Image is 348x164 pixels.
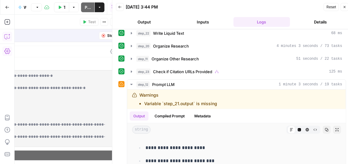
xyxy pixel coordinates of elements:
span: 4 minutes 3 seconds / 73 tasks [277,43,342,49]
span: Check if Citation URLs Provided [153,69,212,75]
span: step_20 [136,43,151,49]
span: Reset [326,4,336,10]
button: 125 ms [127,67,346,77]
button: Publish [81,2,94,12]
li: Variable `step_21.output` is missing [144,101,217,107]
span: 51 seconds / 22 tasks [296,56,342,62]
button: Compiled Prompt [151,112,188,121]
button: Test [80,18,98,26]
span: Prompt LLM [152,81,175,87]
button: Logs [234,17,290,27]
span: step_12 [136,81,150,87]
span: string [132,126,151,134]
button: Inputs [175,17,231,27]
button: Reset [324,3,339,11]
button: 4 minutes 3 seconds / 73 tasks [127,41,346,51]
button: Version 3 [31,3,42,11]
span: Stop [107,33,115,38]
span: step_23 [136,69,151,75]
button: Write based on Specific URLs 4.5 [15,2,30,12]
button: 51 seconds / 22 tasks [127,54,346,64]
button: 68 ms [127,28,346,38]
span: Write Liquid Text [153,30,184,36]
button: Output [130,112,148,121]
button: 1 minute 3 seconds / 19 tasks [127,80,346,89]
span: Test [88,19,96,25]
span: 68 ms [331,30,342,36]
span: 125 ms [329,69,342,74]
span: Test Data [63,4,65,10]
span: Organize Research [153,43,189,49]
span: Organize Other Research [152,56,199,62]
span: step_11 [136,56,149,62]
span: step_22 [136,30,151,36]
span: Publish [85,4,91,10]
button: Output [116,17,172,27]
button: Stop [99,32,118,40]
div: Warnings [139,92,217,107]
button: Metadata [191,112,214,121]
span: Write based on Specific URLs 4.5 [24,4,26,10]
span: 1 minute 3 seconds / 19 tasks [279,82,342,87]
button: Test Data [54,2,69,12]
